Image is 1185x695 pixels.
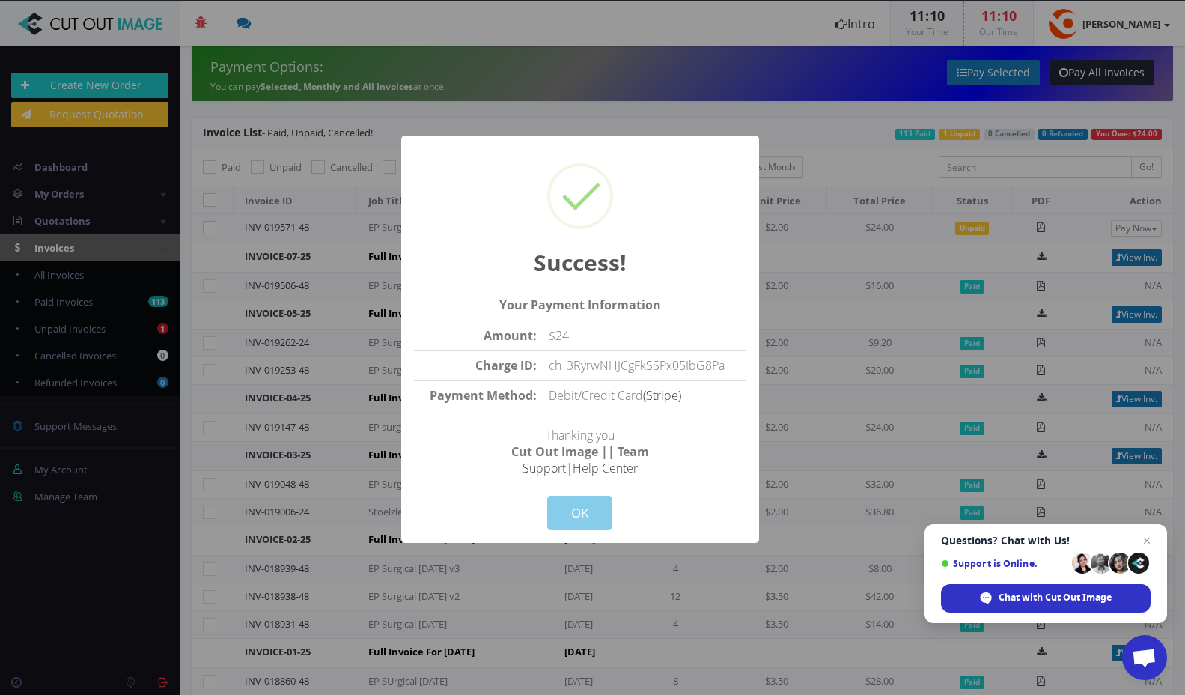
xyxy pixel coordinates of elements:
[414,248,746,278] h2: Success!
[999,591,1112,604] span: Chat with Cut Out Image
[543,380,746,410] td: Debit/Credit Card
[1122,635,1167,680] a: Open chat
[523,460,566,476] a: Support
[941,558,1067,569] span: Support is Online.
[941,584,1151,613] span: Chat with Cut Out Image
[543,350,746,380] td: ch_3RyrwNHJCgFkSSPx05IbG8Pa
[430,387,537,404] strong: Payment Method:
[511,443,649,460] strong: Cut Out Image || Team
[414,410,746,476] p: Thanking you |
[499,297,661,313] strong: Your Payment Information
[643,387,681,404] a: (Stripe)
[573,460,638,476] a: Help Center
[547,496,612,530] button: OK
[941,535,1151,547] span: Questions? Chat with Us!
[484,327,537,344] strong: Amount:
[475,357,537,374] strong: Charge ID:
[543,321,746,351] td: $24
